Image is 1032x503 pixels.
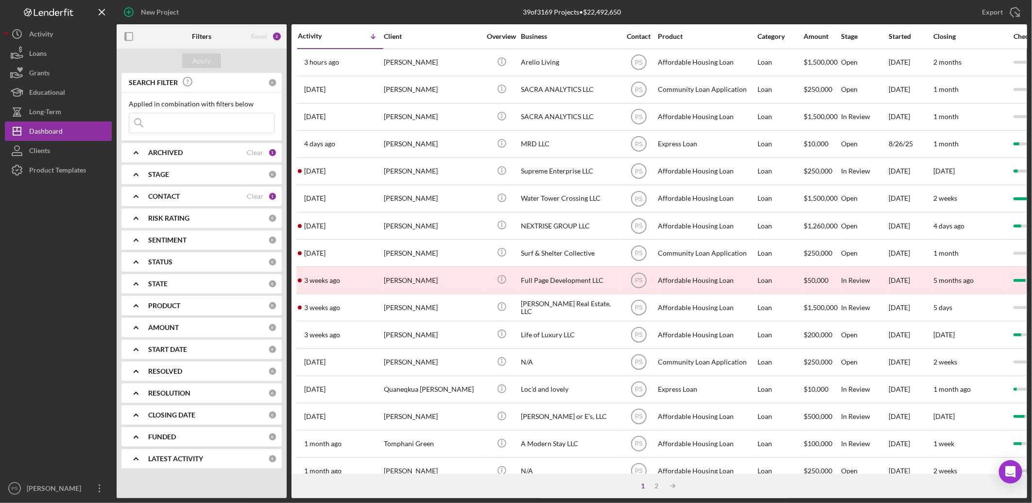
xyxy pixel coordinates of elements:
[933,194,957,202] time: 2 weeks
[757,50,803,75] div: Loan
[635,277,642,284] text: PS
[635,195,642,202] text: PS
[148,324,179,331] b: AMOUNT
[635,59,642,66] text: PS
[658,33,755,40] div: Product
[841,349,888,375] div: Open
[804,377,840,402] div: $10,000
[384,431,481,457] div: Tomphani Green
[247,149,263,156] div: Clear
[268,411,277,419] div: 0
[841,186,888,211] div: Open
[384,377,481,402] div: Quaneqkua [PERSON_NAME]
[757,404,803,430] div: Loan
[148,171,169,178] b: STAGE
[483,33,520,40] div: Overview
[658,295,755,320] div: Affordable Housing Loan
[933,385,971,393] time: 1 month ago
[933,33,1006,40] div: Closing
[148,236,187,244] b: SENTIMENT
[933,249,959,257] time: 1 month
[148,302,180,310] b: PRODUCT
[658,240,755,266] div: Community Loan Application
[658,158,755,184] div: Affordable Housing Loan
[841,33,888,40] div: Stage
[268,301,277,310] div: 0
[933,85,959,93] time: 1 month
[268,170,277,179] div: 0
[384,104,481,130] div: [PERSON_NAME]
[841,404,888,430] div: In Review
[268,389,277,398] div: 0
[29,24,53,46] div: Activity
[5,44,112,63] button: Loans
[148,280,168,288] b: STATE
[658,213,755,239] div: Affordable Housing Loan
[757,131,803,157] div: Loan
[268,345,277,354] div: 0
[889,404,932,430] div: [DATE]
[304,277,340,284] time: 2025-08-13 15:41
[29,63,50,85] div: Grants
[841,213,888,239] div: Open
[193,53,211,68] div: Apply
[268,192,277,201] div: 1
[521,186,618,211] div: Water Tower Crossing LLC
[933,276,974,284] time: 5 months ago
[384,186,481,211] div: [PERSON_NAME]
[757,458,803,484] div: Loan
[148,258,172,266] b: STATUS
[757,213,803,239] div: Loan
[636,482,650,490] div: 1
[268,78,277,87] div: 0
[804,322,840,347] div: $200,000
[757,267,803,293] div: Loan
[658,131,755,157] div: Express Loan
[889,104,932,130] div: [DATE]
[129,79,178,87] b: SEARCH FILTER
[889,131,932,157] div: 8/26/25
[304,140,335,148] time: 2025-08-29 17:05
[521,50,618,75] div: Arelio Living
[889,186,932,211] div: [DATE]
[889,295,932,320] div: [DATE]
[658,458,755,484] div: Affordable Housing Loan
[804,131,840,157] div: $10,000
[304,194,326,202] time: 2025-08-26 15:37
[268,323,277,332] div: 0
[841,77,888,103] div: Open
[521,33,618,40] div: Business
[757,431,803,457] div: Loan
[304,440,342,448] time: 2025-07-31 12:08
[757,104,803,130] div: Loan
[304,358,326,366] time: 2025-08-05 02:39
[304,331,340,339] time: 2025-08-13 13:05
[521,431,618,457] div: A Modern Stay LLC
[182,53,221,68] button: Apply
[658,104,755,130] div: Affordable Housing Loan
[804,295,840,320] div: $1,500,000
[384,267,481,293] div: [PERSON_NAME]
[841,240,888,266] div: Open
[5,121,112,141] a: Dashboard
[304,86,326,93] time: 2025-09-01 03:03
[384,458,481,484] div: [PERSON_NAME]
[804,77,840,103] div: $250,000
[933,330,955,339] time: [DATE]
[304,113,326,121] time: 2025-09-01 03:01
[304,167,326,175] time: 2025-08-27 16:57
[268,148,277,157] div: 1
[384,349,481,375] div: [PERSON_NAME]
[5,160,112,180] a: Product Templates
[521,377,618,402] div: Loc’d and lovely
[5,141,112,160] button: Clients
[384,240,481,266] div: [PERSON_NAME]
[933,467,957,475] time: 2 weeks
[384,295,481,320] div: [PERSON_NAME]
[384,33,481,40] div: Client
[889,77,932,103] div: [DATE]
[521,213,618,239] div: NEXTRISE GROUP LLC
[757,322,803,347] div: Loan
[804,104,840,130] div: $1,500,000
